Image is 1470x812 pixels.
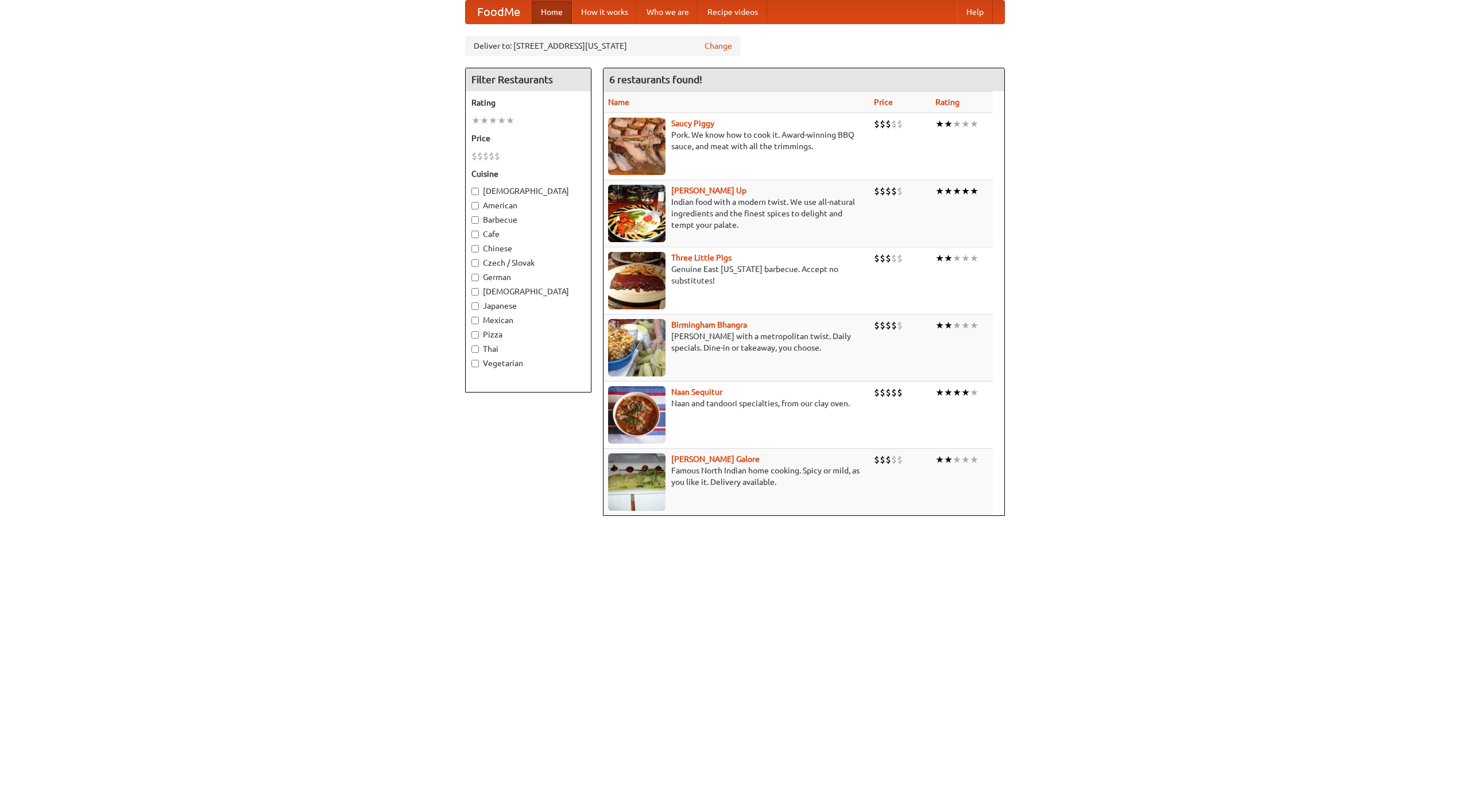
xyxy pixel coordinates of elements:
[466,68,591,91] h4: Filter Restaurants
[471,150,477,162] li: $
[608,98,629,107] a: Name
[897,252,903,265] li: $
[897,453,903,466] li: $
[705,40,732,52] a: Change
[944,185,953,197] li: ★
[494,150,500,162] li: $
[935,386,944,399] li: ★
[874,386,880,399] li: $
[961,118,970,130] li: ★
[489,114,497,127] li: ★
[471,214,585,226] label: Barbecue
[471,243,585,254] label: Chinese
[471,202,479,209] input: American
[489,150,494,162] li: $
[891,118,897,130] li: $
[471,257,585,269] label: Czech / Slovak
[608,398,865,409] p: Naan and tandoori specialties, from our clay oven.
[471,288,479,296] input: [DEMOGRAPHIC_DATA]
[477,150,483,162] li: $
[970,185,978,197] li: ★
[944,118,953,130] li: ★
[957,1,993,24] a: Help
[506,114,514,127] li: ★
[608,263,865,286] p: Genuine East [US_STATE] barbecue. Accept no substitutes!
[608,185,666,242] img: curryup.jpg
[609,74,702,85] ng-pluralize: 6 restaurants found!
[608,319,666,376] img: bhangra.jpg
[497,114,506,127] li: ★
[874,185,880,197] li: $
[471,314,585,326] label: Mexican
[961,453,970,466] li: ★
[953,252,961,265] li: ★
[532,1,572,24] a: Home
[944,453,953,466] li: ★
[880,386,885,399] li: $
[471,345,479,353] input: Thai
[471,97,585,108] h5: Rating
[885,453,891,466] li: $
[897,185,903,197] li: $
[961,252,970,265] li: ★
[471,286,585,297] label: [DEMOGRAPHIC_DATA]
[970,319,978,332] li: ★
[970,386,978,399] li: ★
[471,329,585,340] label: Pizza
[885,252,891,265] li: $
[891,319,897,332] li: $
[671,454,760,464] b: [PERSON_NAME] Galore
[874,118,880,130] li: $
[880,118,885,130] li: $
[953,386,961,399] li: ★
[880,319,885,332] li: $
[671,253,732,262] b: Three Little Pigs
[935,319,944,332] li: ★
[874,319,880,332] li: $
[970,252,978,265] li: ★
[572,1,637,24] a: How it works
[471,360,479,367] input: Vegetarian
[880,252,885,265] li: $
[935,98,960,107] a: Rating
[471,188,479,195] input: [DEMOGRAPHIC_DATA]
[698,1,767,24] a: Recipe videos
[471,331,479,339] input: Pizza
[891,185,897,197] li: $
[891,386,897,399] li: $
[671,387,722,397] a: Naan Sequitur
[953,319,961,332] li: ★
[970,453,978,466] li: ★
[935,185,944,197] li: ★
[885,319,891,332] li: $
[471,114,480,127] li: ★
[471,302,479,310] input: Japanese
[608,331,865,353] p: [PERSON_NAME] with a metropolitan twist. Daily specials. Dine-in or takeaway, you choose.
[671,119,714,128] b: Saucy Piggy
[637,1,698,24] a: Who we are
[671,186,746,195] a: [PERSON_NAME] Up
[608,465,865,488] p: Famous North Indian home cooking. Spicy or mild, as you like it. Delivery available.
[471,133,585,144] h5: Price
[944,319,953,332] li: ★
[471,300,585,312] label: Japanese
[671,320,747,329] a: Birmingham Bhangra
[874,453,880,466] li: $
[466,1,532,24] a: FoodMe
[471,259,479,267] input: Czech / Slovak
[953,118,961,130] li: ★
[891,453,897,466] li: $
[897,386,903,399] li: $
[471,200,585,211] label: American
[608,453,666,511] img: currygalore.jpg
[885,118,891,130] li: $
[961,185,970,197] li: ★
[608,118,666,175] img: saucy.jpg
[471,168,585,180] h5: Cuisine
[471,358,585,369] label: Vegetarian
[471,274,479,281] input: German
[885,386,891,399] li: $
[608,252,666,309] img: littlepigs.jpg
